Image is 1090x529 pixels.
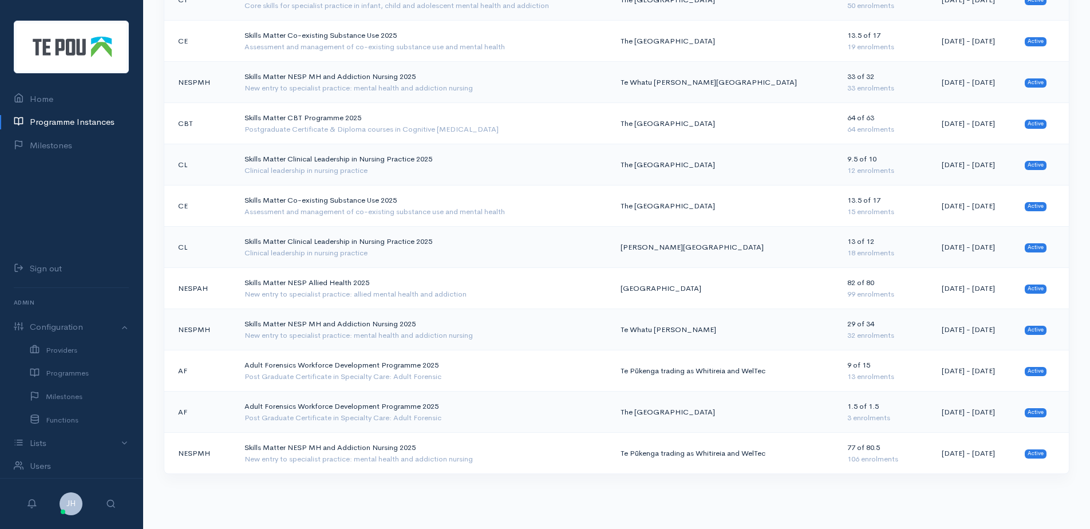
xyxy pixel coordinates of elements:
[838,268,932,309] td: 82 of 80
[1025,161,1046,170] span: Active
[847,371,923,382] div: 13 enrolments
[164,185,235,227] td: CE
[235,433,611,474] td: Skills Matter NESP MH and Addiction Nursing 2025
[847,124,923,135] div: 64 enrolments
[1025,326,1046,335] span: Active
[838,185,932,227] td: 13.5 of 17
[164,227,235,268] td: CL
[838,227,932,268] td: 13 of 12
[611,21,838,62] td: The [GEOGRAPHIC_DATA]
[838,21,932,62] td: 13.5 of 17
[933,21,1016,62] td: [DATE] - [DATE]
[611,350,838,392] td: Te Pūkenga trading as Whitireia and WelTec
[838,309,932,350] td: 29 of 34
[1025,408,1046,417] span: Active
[933,185,1016,227] td: [DATE] - [DATE]
[847,453,923,465] div: 106 enrolments
[60,492,82,515] span: JH
[847,82,923,94] div: 33 enrolments
[838,144,932,185] td: 9.5 of 10
[611,185,838,227] td: The [GEOGRAPHIC_DATA]
[164,268,235,309] td: NESPAH
[164,433,235,474] td: NESPMH
[933,309,1016,350] td: [DATE] - [DATE]
[235,144,611,185] td: Skills Matter Clinical Leadership in Nursing Practice 2025
[244,330,602,341] div: New entry to specialist practice: mental health and addiction nursing
[1025,78,1046,88] span: Active
[235,185,611,227] td: Skills Matter Co-existing Substance Use 2025
[235,21,611,62] td: Skills Matter Co-existing Substance Use 2025
[1025,243,1046,252] span: Active
[244,289,602,300] div: New entry to specialist practice: allied mental health and addiction
[235,62,611,103] td: Skills Matter NESP MH and Addiction Nursing 2025
[847,165,923,176] div: 12 enrolments
[933,103,1016,144] td: [DATE] - [DATE]
[838,103,932,144] td: 64 of 63
[611,392,838,433] td: The [GEOGRAPHIC_DATA]
[847,412,923,424] div: 3 enrolments
[244,412,602,424] div: Post Graduate Certificate in Specialty Care: Adult Forensic
[847,206,923,218] div: 15 enrolments
[235,392,611,433] td: Adult Forensics Workforce Development Programme 2025
[933,144,1016,185] td: [DATE] - [DATE]
[244,41,602,53] div: Assessment and management of co-existing substance use and mental health
[164,103,235,144] td: CBT
[847,41,923,53] div: 19 enrolments
[847,289,923,300] div: 99 enrolments
[244,165,602,176] div: Clinical leadership in nursing practice
[164,350,235,392] td: AF
[235,309,611,350] td: Skills Matter NESP MH and Addiction Nursing 2025
[1025,367,1046,376] span: Active
[235,268,611,309] td: Skills Matter NESP Allied Health 2025
[244,206,602,218] div: Assessment and management of co-existing substance use and mental health
[933,227,1016,268] td: [DATE] - [DATE]
[244,247,602,259] div: Clinical leadership in nursing practice
[14,295,129,310] h6: Admin
[1025,285,1046,294] span: Active
[235,350,611,392] td: Adult Forensics Workforce Development Programme 2025
[1025,202,1046,211] span: Active
[164,392,235,433] td: AF
[611,309,838,350] td: Te Whatu [PERSON_NAME]
[611,268,838,309] td: [GEOGRAPHIC_DATA]
[235,227,611,268] td: Skills Matter Clinical Leadership in Nursing Practice 2025
[933,62,1016,103] td: [DATE] - [DATE]
[838,433,932,474] td: 77 of 80.5
[838,62,932,103] td: 33 of 32
[164,144,235,185] td: CL
[244,453,602,465] div: New entry to specialist practice: mental health and addiction nursing
[14,21,129,73] img: Te Pou
[235,103,611,144] td: Skills Matter CBT Programme 2025
[244,82,602,94] div: New entry to specialist practice: mental health and addiction nursing
[838,392,932,433] td: 1.5 of 1.5
[838,350,932,392] td: 9 of 15
[611,62,838,103] td: Te Whatu [PERSON_NAME][GEOGRAPHIC_DATA]
[847,330,923,341] div: 32 enrolments
[933,433,1016,474] td: [DATE] - [DATE]
[933,268,1016,309] td: [DATE] - [DATE]
[244,371,602,382] div: Post Graduate Certificate in Specialty Care: Adult Forensic
[933,392,1016,433] td: [DATE] - [DATE]
[611,227,838,268] td: [PERSON_NAME][GEOGRAPHIC_DATA]
[933,350,1016,392] td: [DATE] - [DATE]
[611,103,838,144] td: The [GEOGRAPHIC_DATA]
[164,309,235,350] td: NESPMH
[847,247,923,259] div: 18 enrolments
[164,62,235,103] td: NESPMH
[1025,449,1046,459] span: Active
[611,144,838,185] td: The [GEOGRAPHIC_DATA]
[244,124,602,135] div: Postgraduate Certificate & Diploma courses in Cognitive [MEDICAL_DATA]
[1025,37,1046,46] span: Active
[164,21,235,62] td: CE
[1025,120,1046,129] span: Active
[60,498,82,508] a: JH
[611,433,838,474] td: Te Pūkenga trading as Whitireia and WelTec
